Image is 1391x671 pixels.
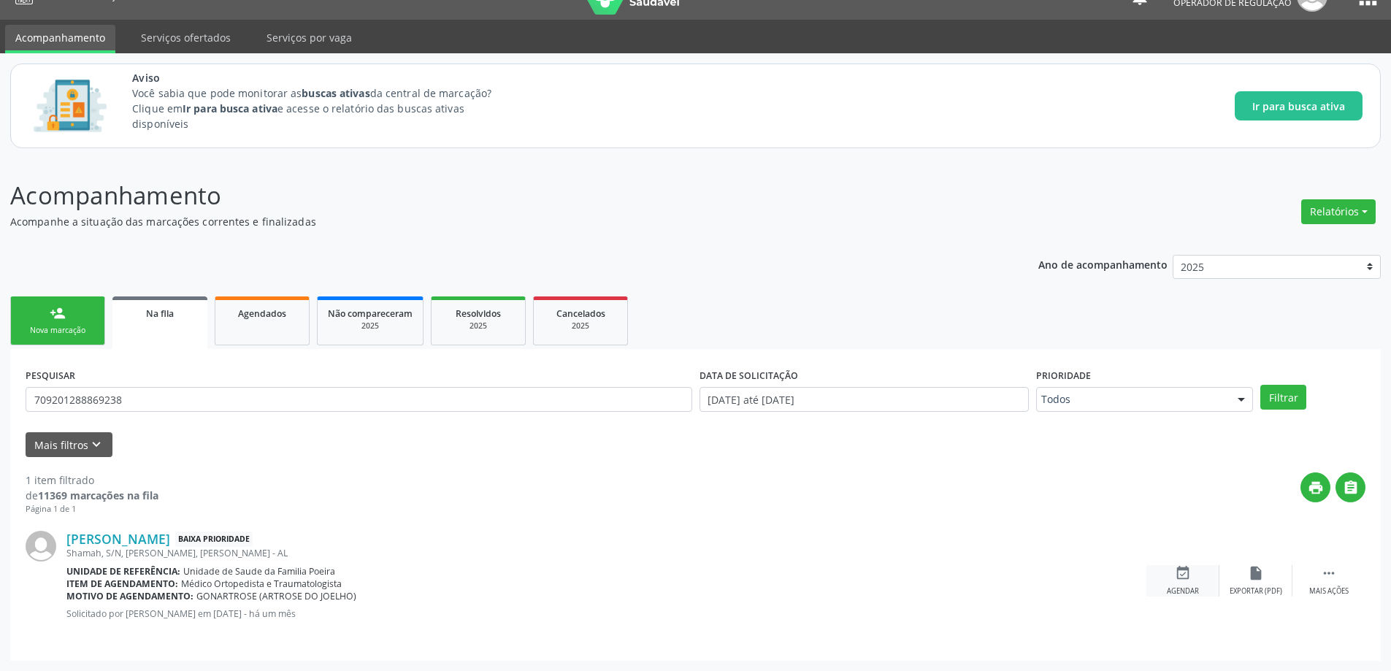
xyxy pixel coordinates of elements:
[10,177,970,214] p: Acompanhamento
[328,307,413,320] span: Não compareceram
[21,325,94,336] div: Nova marcação
[26,432,112,458] button: Mais filtroskeyboard_arrow_down
[66,578,178,590] b: Item de agendamento:
[132,70,518,85] span: Aviso
[238,307,286,320] span: Agendados
[131,25,241,50] a: Serviços ofertados
[1301,199,1376,224] button: Relatórios
[328,321,413,331] div: 2025
[256,25,362,50] a: Serviços por vaga
[302,86,369,100] strong: buscas ativas
[1041,392,1223,407] span: Todos
[1300,472,1330,502] button: print
[66,531,170,547] a: [PERSON_NAME]
[700,364,798,387] label: DATA DE SOLICITAÇÃO
[66,565,180,578] b: Unidade de referência:
[38,488,158,502] strong: 11369 marcações na fila
[146,307,174,320] span: Na fila
[1309,586,1349,597] div: Mais ações
[1321,565,1337,581] i: 
[175,532,253,547] span: Baixa Prioridade
[26,472,158,488] div: 1 item filtrado
[700,387,1029,412] input: Selecione um intervalo
[1308,480,1324,496] i: print
[1336,472,1365,502] button: 
[132,85,518,131] p: Você sabia que pode monitorar as da central de marcação? Clique em e acesse o relatório das busca...
[1167,586,1199,597] div: Agendar
[1230,586,1282,597] div: Exportar (PDF)
[26,364,75,387] label: PESQUISAR
[1343,480,1359,496] i: 
[183,101,277,115] strong: Ir para busca ativa
[544,321,617,331] div: 2025
[26,503,158,515] div: Página 1 de 1
[26,488,158,503] div: de
[26,387,692,412] input: Nome, CNS
[1252,99,1345,114] span: Ir para busca ativa
[66,547,1146,559] div: Shamah, S/N, [PERSON_NAME], [PERSON_NAME] - AL
[5,25,115,53] a: Acompanhamento
[28,73,112,139] img: Imagem de CalloutCard
[26,531,56,561] img: img
[10,214,970,229] p: Acompanhe a situação das marcações correntes e finalizadas
[456,307,501,320] span: Resolvidos
[66,607,1146,620] p: Solicitado por [PERSON_NAME] em [DATE] - há um mês
[1235,91,1363,120] button: Ir para busca ativa
[1260,385,1306,410] button: Filtrar
[1248,565,1264,581] i: insert_drive_file
[196,590,356,602] span: GONARTROSE (ARTROSE DO JOELHO)
[1036,364,1091,387] label: Prioridade
[183,565,335,578] span: Unidade de Saude da Familia Poeira
[66,590,193,602] b: Motivo de agendamento:
[556,307,605,320] span: Cancelados
[50,305,66,321] div: person_add
[181,578,342,590] span: Médico Ortopedista e Traumatologista
[1038,255,1168,273] p: Ano de acompanhamento
[1175,565,1191,581] i: event_available
[88,437,104,453] i: keyboard_arrow_down
[442,321,515,331] div: 2025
